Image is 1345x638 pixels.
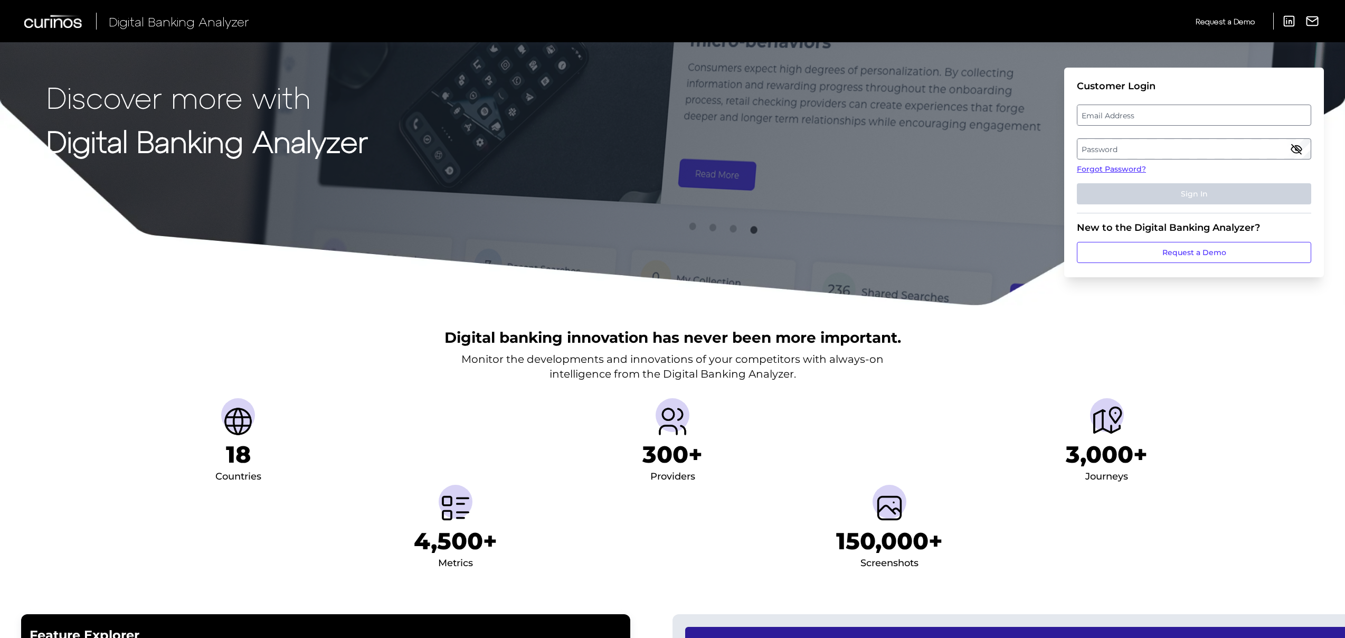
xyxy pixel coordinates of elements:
div: Screenshots [860,555,918,572]
button: Sign In [1077,183,1311,204]
label: Password [1077,139,1310,158]
label: Email Address [1077,106,1310,125]
a: Forgot Password? [1077,164,1311,175]
img: Journeys [1090,405,1124,438]
div: Customer Login [1077,80,1311,92]
h1: 150,000+ [836,527,943,555]
a: Request a Demo [1077,242,1311,263]
div: Providers [650,468,695,485]
div: Metrics [438,555,473,572]
img: Countries [221,405,255,438]
span: Digital Banking Analyzer [109,14,249,29]
div: Journeys [1085,468,1128,485]
h1: 18 [226,440,251,468]
h1: 3,000+ [1066,440,1148,468]
span: Request a Demo [1196,17,1255,26]
h2: Digital banking innovation has never been more important. [444,327,901,348]
img: Metrics [439,491,472,525]
a: Request a Demo [1196,13,1255,30]
div: New to the Digital Banking Analyzer? [1077,222,1311,233]
div: Countries [215,468,261,485]
h1: 300+ [642,440,703,468]
p: Monitor the developments and innovations of your competitors with always-on intelligence from the... [461,352,884,381]
h1: 4,500+ [414,527,497,555]
img: Curinos [24,15,83,28]
img: Providers [656,405,689,438]
strong: Digital Banking Analyzer [46,123,368,158]
img: Screenshots [873,491,906,525]
p: Discover more with [46,80,368,114]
